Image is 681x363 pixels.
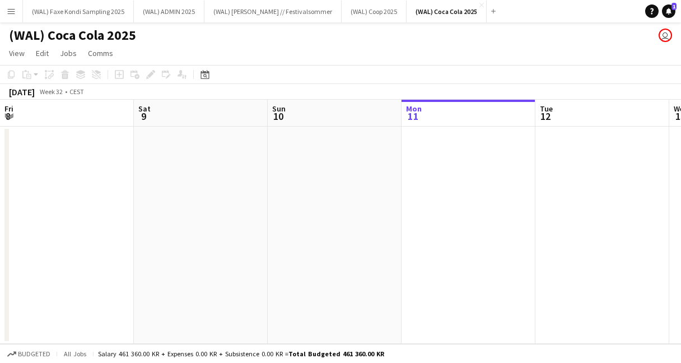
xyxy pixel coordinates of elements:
[9,48,25,58] span: View
[37,87,65,96] span: Week 32
[31,46,53,61] a: Edit
[9,86,35,97] div: [DATE]
[404,110,422,123] span: 11
[18,350,50,358] span: Budgeted
[662,4,675,18] a: 1
[137,110,151,123] span: 9
[4,104,13,114] span: Fri
[23,1,134,22] button: (WAL) Faxe Kondi Sampling 2025
[3,110,13,123] span: 8
[671,3,677,10] span: 1
[4,46,29,61] a: View
[204,1,342,22] button: (WAL) [PERSON_NAME] // Festivalsommer
[540,104,553,114] span: Tue
[36,48,49,58] span: Edit
[9,27,136,44] h1: (WAL) Coca Cola 2025
[98,350,384,358] div: Salary 461 360.00 KR + Expenses 0.00 KR + Subsistence 0.00 KR =
[406,104,422,114] span: Mon
[538,110,553,123] span: 12
[62,350,88,358] span: All jobs
[342,1,407,22] button: (WAL) Coop 2025
[407,1,487,22] button: (WAL) Coca Cola 2025
[659,29,672,42] app-user-avatar: Fredrik Næss
[134,1,204,22] button: (WAL) ADMIN 2025
[60,48,77,58] span: Jobs
[272,104,286,114] span: Sun
[83,46,118,61] a: Comms
[69,87,84,96] div: CEST
[55,46,81,61] a: Jobs
[6,348,52,360] button: Budgeted
[270,110,286,123] span: 10
[88,48,113,58] span: Comms
[288,350,384,358] span: Total Budgeted 461 360.00 KR
[138,104,151,114] span: Sat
